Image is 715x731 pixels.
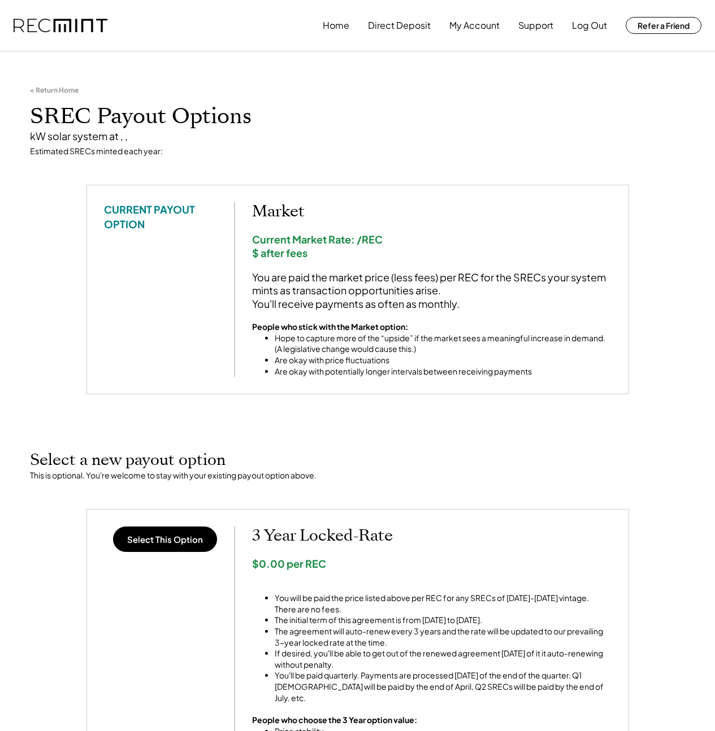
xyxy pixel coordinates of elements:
[252,202,612,221] h2: Market
[104,202,217,230] div: CURRENT PAYOUT OPTION
[323,14,349,37] button: Home
[252,557,612,570] div: $0.00 per REC
[275,355,612,366] li: Are okay with price fluctuations
[113,527,217,552] button: Select This Option
[252,233,612,259] div: Current Market Rate: /REC $ after fees
[626,17,701,34] button: Refer a Friend
[518,14,553,37] button: Support
[30,86,79,95] div: < Return Home
[30,129,686,142] div: kW solar system at , ,
[275,366,612,377] li: Are okay with potentially longer intervals between receiving payments
[368,14,431,37] button: Direct Deposit
[30,103,686,130] h1: SREC Payout Options
[14,19,107,33] img: recmint-logotype%403x.png
[275,615,612,626] li: The initial term of this agreement is from [DATE] to [DATE].
[275,333,612,355] li: Hope to capture more of the “upside” if the market sees a meaningful increase in demand. (A legis...
[30,470,686,481] div: This is optional. You're welcome to stay with your existing payout option above.
[252,271,612,310] div: You are paid the market price (less fees) per REC for the SRECs your system mints as transaction ...
[252,715,417,725] strong: People who choose the 3 Year option value:
[252,321,408,332] strong: People who stick with the Market option:
[449,14,500,37] button: My Account
[252,527,612,546] h2: 3 Year Locked-Rate
[275,648,612,670] li: If desired, you'll be able to get out of the renewed agreement [DATE] of it it auto-renewing with...
[275,593,612,615] li: You will be paid the price listed above per REC for any SRECs of [DATE]-[DATE] vintage. There are...
[275,670,612,703] li: You'll be paid quarterly. Payments are processed [DATE] of the end of the quarter. Q1 [DEMOGRAPHI...
[275,626,612,648] li: The agreement will auto-renew every 3 years and the rate will be updated to our prevailing 3-year...
[30,451,686,470] h2: Select a new payout option
[30,146,686,157] div: Estimated SRECs minted each year:
[572,14,607,37] button: Log Out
